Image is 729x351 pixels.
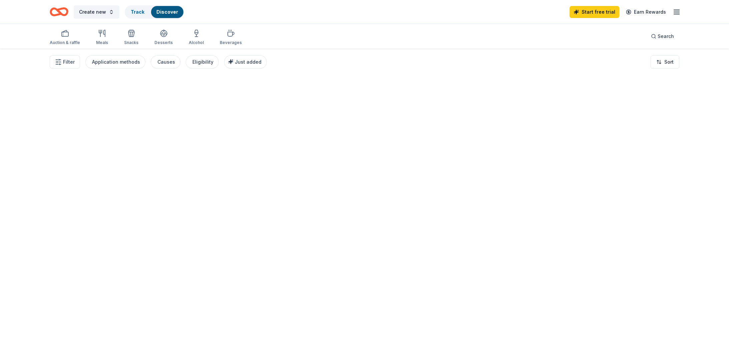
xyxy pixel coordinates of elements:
[96,40,108,45] div: Meals
[189,27,204,49] button: Alcohol
[151,55,180,69] button: Causes
[74,5,119,19] button: Create new
[85,55,145,69] button: Application methods
[220,40,242,45] div: Beverages
[124,27,138,49] button: Snacks
[651,55,679,69] button: Sort
[622,6,670,18] a: Earn Rewards
[125,5,184,19] button: TrackDiscover
[50,55,80,69] button: Filter
[235,59,261,65] span: Just added
[92,58,140,66] div: Application methods
[131,9,144,15] a: Track
[96,27,108,49] button: Meals
[658,32,674,40] span: Search
[192,58,213,66] div: Eligibility
[156,9,178,15] a: Discover
[79,8,106,16] span: Create new
[189,40,204,45] div: Alcohol
[570,6,619,18] a: Start free trial
[154,27,173,49] button: Desserts
[154,40,173,45] div: Desserts
[124,40,138,45] div: Snacks
[50,4,68,20] a: Home
[220,27,242,49] button: Beverages
[50,40,80,45] div: Auction & raffle
[63,58,75,66] span: Filter
[50,27,80,49] button: Auction & raffle
[224,55,267,69] button: Just added
[664,58,674,66] span: Sort
[157,58,175,66] div: Causes
[186,55,219,69] button: Eligibility
[646,30,679,43] button: Search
